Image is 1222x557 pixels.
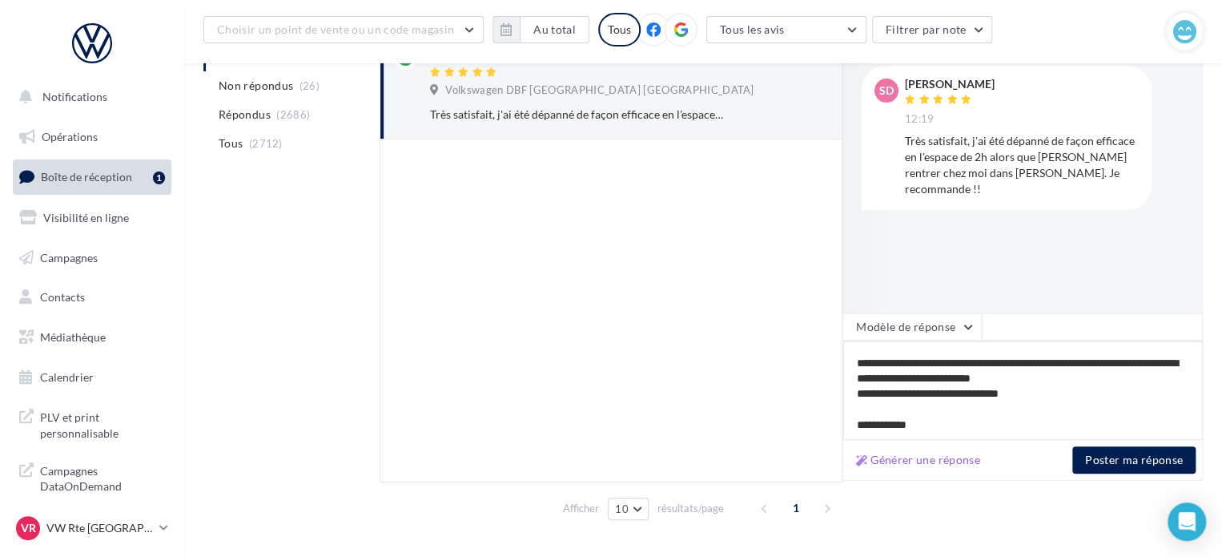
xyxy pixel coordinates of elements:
span: sd [879,83,894,99]
button: Choisir un point de vente ou un code magasin [203,16,484,43]
div: Très satisfait, j'ai été dépanné de façon efficace en l'espace de 2h alors que [PERSON_NAME] rent... [905,133,1139,197]
a: Visibilité en ligne [10,201,175,235]
button: Modèle de réponse [842,313,982,341]
a: Boîte de réception1 [10,159,175,194]
span: Boîte de réception [41,170,132,184]
span: (2712) [249,137,283,150]
span: résultats/page [657,501,724,516]
span: Calendrier [40,370,94,384]
a: Opérations [10,120,175,154]
span: VR [21,520,36,536]
a: Médiathèque [10,321,175,354]
button: Au total [492,16,589,43]
span: Campagnes DataOnDemand [40,460,165,494]
span: Volkswagen DBF [GEOGRAPHIC_DATA] [GEOGRAPHIC_DATA] [445,83,754,98]
button: Filtrer par note [872,16,993,43]
span: Opérations [42,130,98,143]
span: Répondus [219,107,271,123]
span: Tous les avis [720,22,785,36]
button: Tous les avis [706,16,866,43]
button: 10 [608,498,649,520]
div: Très satisfait, j'ai été dépanné de façon efficace en l'espace de 2h alors que [PERSON_NAME] rent... [430,107,724,123]
span: 1 [783,495,809,521]
span: 10 [615,503,629,515]
span: Notifications [42,90,107,103]
span: Non répondus [219,78,293,94]
span: 12:19 [905,112,935,127]
div: Tous [598,13,641,46]
a: PLV et print personnalisable [10,400,175,447]
button: Générer une réponse [850,450,987,470]
a: Campagnes DataOnDemand [10,454,175,501]
span: Médiathèque [40,330,106,344]
span: (26) [299,79,320,92]
span: Tous [219,135,243,151]
button: Poster ma réponse [1072,446,1196,474]
p: VW Rte [GEOGRAPHIC_DATA] [46,520,153,536]
span: PLV et print personnalisable [40,406,165,441]
a: Contacts [10,281,175,314]
span: (2686) [276,108,310,121]
div: 1 [153,172,165,184]
span: Contacts [40,290,85,304]
a: VR VW Rte [GEOGRAPHIC_DATA] [13,513,171,543]
button: Notifications [10,80,168,114]
span: Choisir un point de vente ou un code magasin [217,22,454,36]
span: Afficher [563,501,599,516]
span: Campagnes [40,250,98,264]
button: Au total [520,16,589,43]
div: [PERSON_NAME] [905,79,995,90]
div: Open Intercom Messenger [1168,503,1206,541]
span: Visibilité en ligne [43,211,129,224]
a: Campagnes [10,241,175,275]
a: Calendrier [10,361,175,394]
